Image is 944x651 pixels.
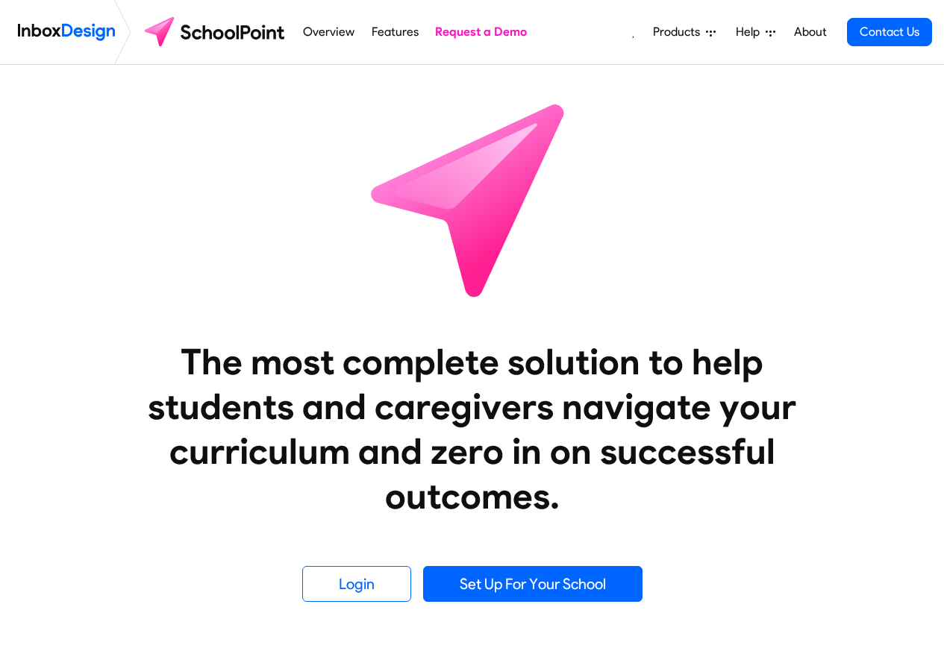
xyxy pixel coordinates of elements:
[423,566,643,602] a: Set Up For Your School
[299,17,359,47] a: Overview
[118,339,827,518] heading: The most complete solution to help students and caregivers navigate your curriculum and zero in o...
[302,566,411,602] a: Login
[790,17,831,47] a: About
[736,23,766,41] span: Help
[653,23,706,41] span: Products
[338,65,607,333] img: icon_schoolpoint.svg
[647,17,722,47] a: Products
[137,14,295,50] img: schoolpoint logo
[431,17,531,47] a: Request a Demo
[730,17,781,47] a: Help
[847,18,932,46] a: Contact Us
[367,17,422,47] a: Features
